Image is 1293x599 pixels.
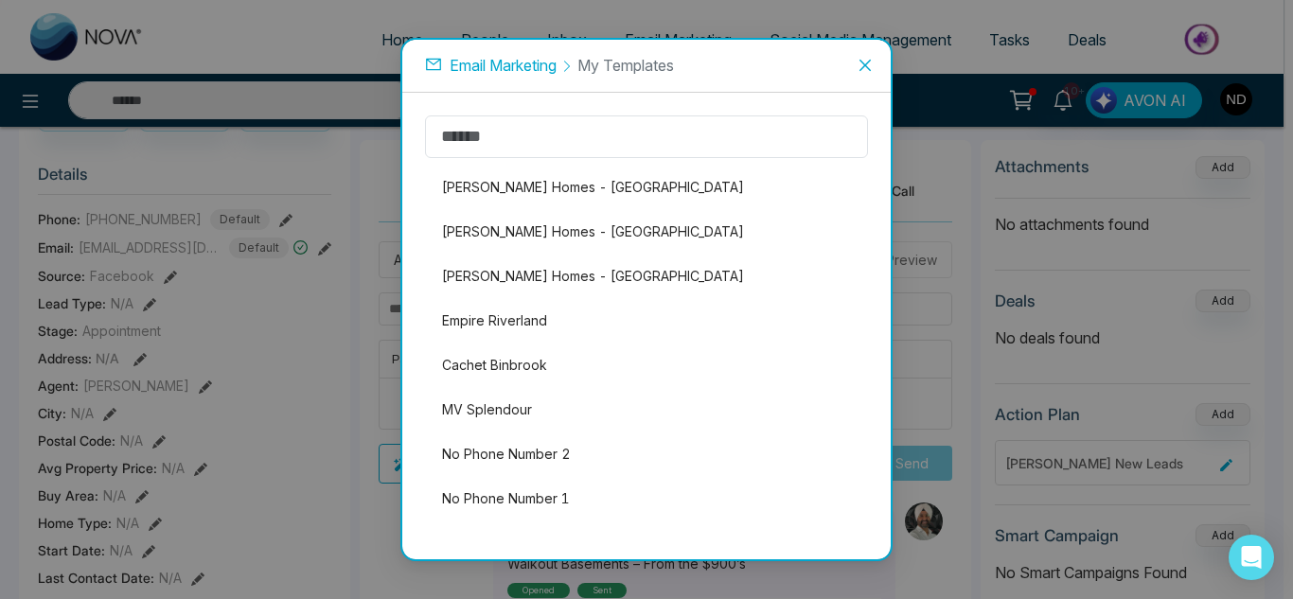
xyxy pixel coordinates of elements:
[425,301,868,341] li: Empire Riverland
[858,58,873,73] span: close
[577,56,674,75] span: My Templates
[425,345,868,385] li: Cachet Binbrook
[450,56,557,75] span: Email Marketing
[425,523,868,563] li: Wrong Number 2
[425,479,868,519] li: No Phone Number 1
[840,40,891,91] button: Close
[1229,535,1274,580] div: Open Intercom Messenger
[425,167,868,207] li: [PERSON_NAME] Homes - [GEOGRAPHIC_DATA]
[425,256,868,296] li: [PERSON_NAME] Homes - [GEOGRAPHIC_DATA]
[425,390,868,430] li: MV Splendour
[425,434,868,474] li: No Phone Number 2
[425,212,868,252] li: [PERSON_NAME] Homes - [GEOGRAPHIC_DATA]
